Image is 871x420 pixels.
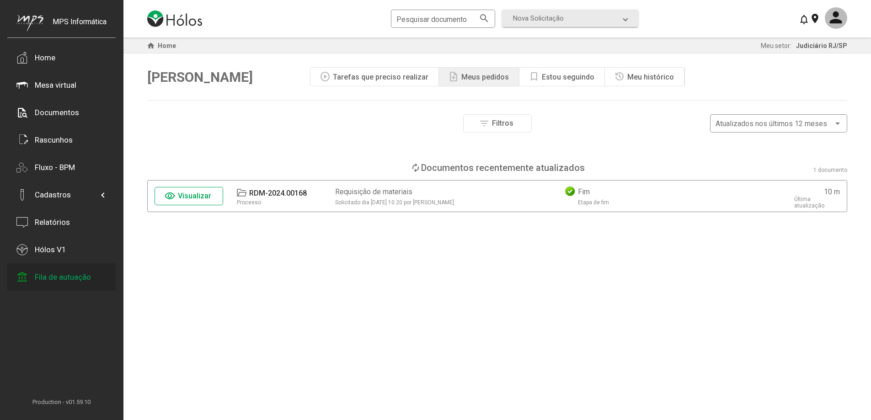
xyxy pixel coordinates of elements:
div: Mesa virtual [35,80,76,90]
button: Filtros [463,114,532,133]
mat-expansion-panel-header: Nova Solicitação [502,10,638,27]
mat-icon: loop [410,162,421,173]
div: Última atualização [794,196,840,209]
mat-icon: location_on [809,13,820,24]
div: Rascunhos [35,135,73,144]
div: Fim [578,187,590,196]
span: Nova Solicitação [513,14,564,22]
div: Tarefas que preciso realizar [333,73,428,81]
img: mps-image-cropped.png [16,15,43,32]
div: Cadastros [35,190,71,199]
div: Requisição de materiais [335,187,412,196]
span: Judiciário RJ/SP [796,42,847,49]
img: logo-holos.png [147,11,202,27]
div: Processo [237,199,261,206]
div: RDM-2024.00168 [249,189,307,197]
div: 1 documento [813,167,847,173]
mat-icon: home [145,40,156,51]
span: Filtros [492,119,513,128]
div: Etapa de fim [578,199,609,206]
div: Fila de autuação [35,272,91,282]
span: Visualizar [178,191,211,200]
mat-icon: bookmark [529,71,540,82]
mat-icon: search [479,12,490,23]
mat-icon: play_circle [320,71,331,82]
span: Meu setor: [761,42,791,49]
div: MPS Informática [53,17,107,40]
mat-icon: note_add [448,71,459,82]
span: Home [158,42,176,49]
mat-icon: filter_list [479,118,490,129]
span: Solicitado dia [DATE] 10:20 por [PERSON_NAME] [335,199,454,206]
mat-icon: folder_open [236,187,247,198]
div: Meu histórico [627,73,674,81]
div: Estou seguindo [542,73,594,81]
mat-icon: history [614,71,625,82]
div: Meus pedidos [461,73,509,81]
div: Relatórios [35,218,70,227]
span: Production - v01.59.10 [7,399,116,405]
mat-expansion-panel-header: Cadastros [16,181,107,208]
div: 10 m [824,187,840,196]
div: Fluxo - BPM [35,163,75,172]
div: Hólos V1 [35,245,66,254]
div: Home [35,53,55,62]
span: Atualizados nos últimos 12 meses [716,119,827,128]
div: Documentos recentemente atualizados [421,162,585,173]
div: Documentos [35,108,79,117]
button: Visualizar [155,187,223,205]
span: [PERSON_NAME] [147,69,253,85]
mat-icon: visibility [165,191,176,202]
